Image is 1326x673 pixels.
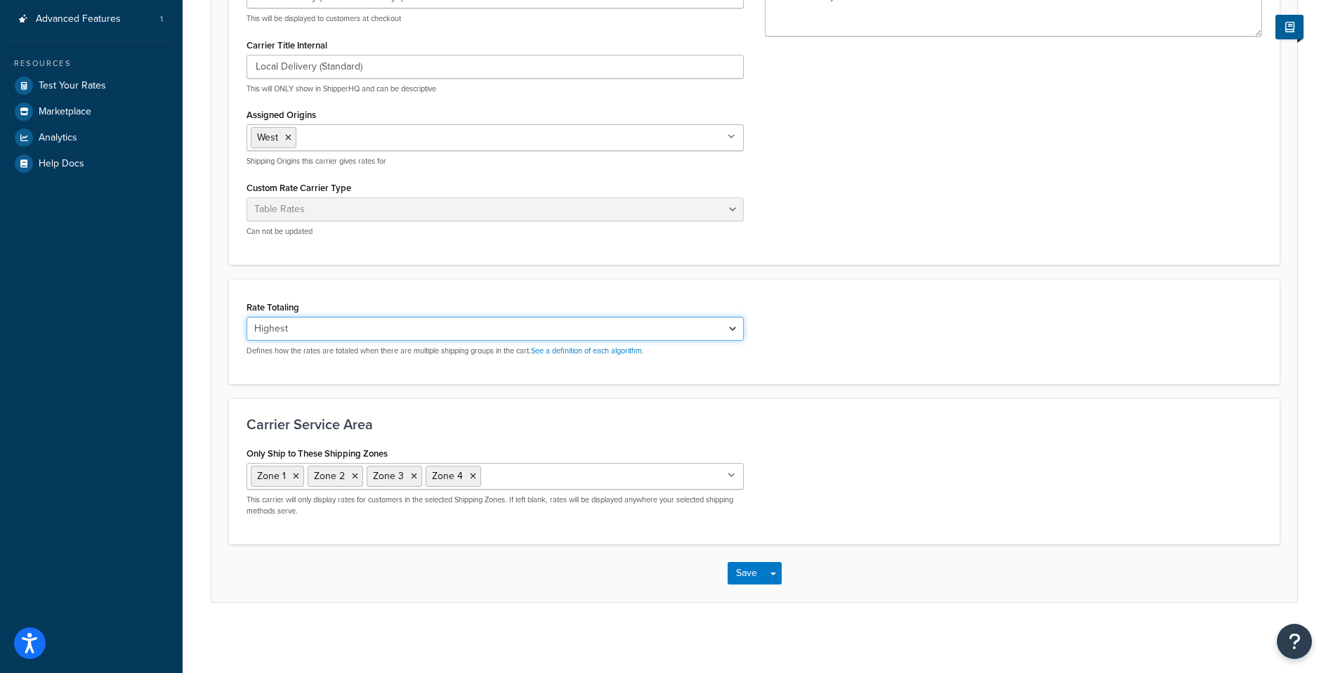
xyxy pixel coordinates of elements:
[247,495,744,516] p: This carrier will only display rates for customers in the selected Shipping Zones. If left blank,...
[36,13,121,25] span: Advanced Features
[11,151,172,176] a: Help Docs
[247,40,327,51] label: Carrier Title Internal
[1277,624,1312,659] button: Open Resource Center
[39,158,84,170] span: Help Docs
[11,6,172,32] li: Advanced Features
[247,417,1262,432] h3: Carrier Service Area
[257,130,278,145] span: West
[531,345,644,356] a: See a definition of each algorithm.
[11,6,172,32] a: Advanced Features1
[257,469,286,483] span: Zone 1
[39,106,91,118] span: Marketplace
[247,346,744,356] p: Defines how the rates are totaled when there are multiple shipping groups in the cart.
[432,469,463,483] span: Zone 4
[160,13,163,25] span: 1
[247,226,744,237] p: Can not be updated
[314,469,345,483] span: Zone 2
[11,99,172,124] a: Marketplace
[728,562,766,584] button: Save
[247,448,388,459] label: Only Ship to These Shipping Zones
[39,132,77,144] span: Analytics
[373,469,404,483] span: Zone 3
[247,13,744,24] p: This will be displayed to customers at checkout
[11,58,172,70] div: Resources
[11,73,172,98] a: Test Your Rates
[247,84,744,94] p: This will ONLY show in ShipperHQ and can be descriptive
[247,183,351,193] label: Custom Rate Carrier Type
[247,302,299,313] label: Rate Totaling
[39,80,106,92] span: Test Your Rates
[247,156,744,166] p: Shipping Origins this carrier gives rates for
[247,110,316,120] label: Assigned Origins
[11,125,172,150] a: Analytics
[1275,15,1304,39] button: Show Help Docs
